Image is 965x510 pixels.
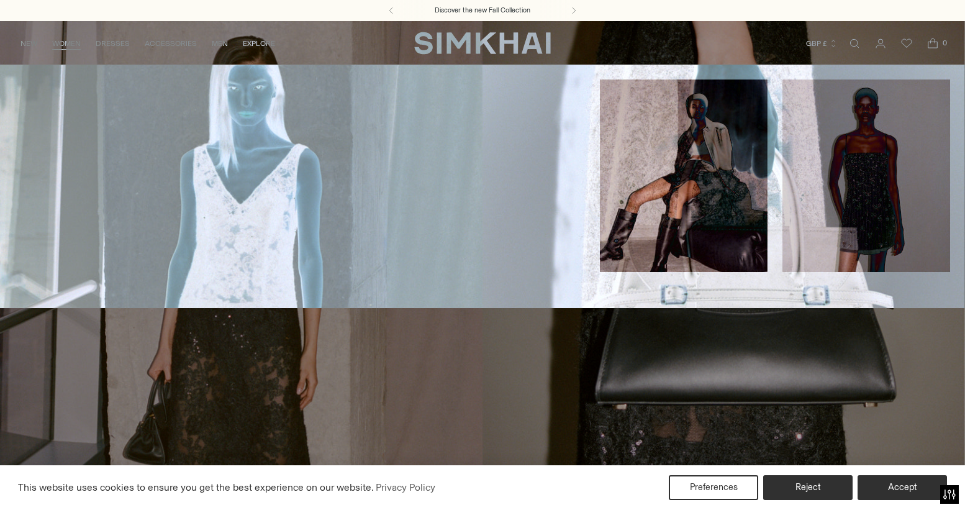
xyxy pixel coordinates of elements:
a: Discover the new Fall Collection [435,6,530,16]
a: Go to the account page [868,31,893,56]
a: ACCESSORIES [145,30,197,57]
a: EXPLORE [243,30,275,57]
a: MEN [212,30,228,57]
a: Open cart modal [920,31,945,56]
a: WOMEN [52,30,81,57]
a: NEW [20,30,37,57]
a: Open search modal [842,31,867,56]
button: Preferences [669,475,758,500]
span: 0 [939,37,950,48]
a: DRESSES [96,30,130,57]
span: This website uses cookies to ensure you get the best experience on our website. [18,481,374,493]
a: Privacy Policy (opens in a new tab) [374,478,437,497]
a: SIMKHAI [414,31,551,55]
button: Accept [858,475,947,500]
button: GBP £ [806,30,838,57]
a: Wishlist [894,31,919,56]
button: Reject [763,475,853,500]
